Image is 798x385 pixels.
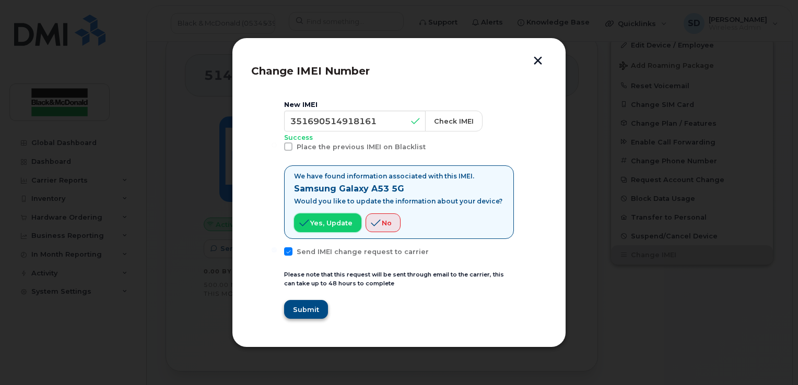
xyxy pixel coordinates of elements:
[284,101,514,109] div: New IMEI
[297,248,429,256] span: Send IMEI change request to carrier
[294,213,361,232] button: Yes, update
[310,218,353,228] span: Yes, update
[284,300,328,319] button: Submit
[294,197,502,206] p: Would you like to update the information about your device?
[294,172,502,181] p: We have found information associated with this IMEI.
[366,213,401,232] button: No
[382,218,392,228] span: No
[272,247,277,252] input: Send IMEI change request to carrier
[294,184,404,194] strong: Samsung Galaxy A53 5G
[272,142,277,148] input: Place the previous IMEI on Blacklist
[297,143,426,151] span: Place the previous IMEI on Blacklist
[284,134,514,142] p: Success
[425,111,483,131] button: Check IMEI
[284,271,504,287] small: Please note that this request will be sent through email to the carrier, this can take up to 48 h...
[293,305,319,315] span: Submit
[251,65,370,77] span: Change IMEI Number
